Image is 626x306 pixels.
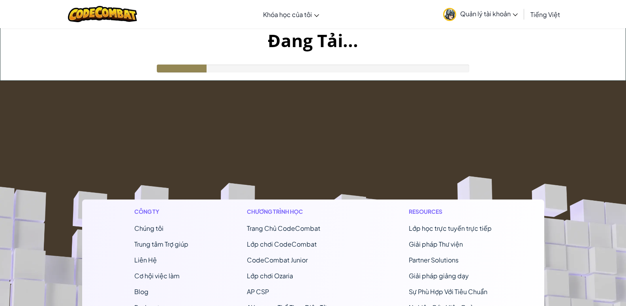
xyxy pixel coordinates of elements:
span: Tiếng Việt [530,10,560,19]
a: Partner Solutions [409,256,459,264]
img: avatar [443,8,456,21]
a: Giải pháp giảng dạy [409,272,469,280]
a: Chúng tôi [134,224,164,232]
a: Khóa học của tôi [259,4,323,25]
h1: Resources [409,207,492,216]
span: Khóa học của tôi [263,10,312,19]
a: Lớp học trực tuyến trực tiếp [409,224,492,232]
h1: Chương trình học [247,207,351,216]
a: Lớp chơi Ozaria [247,272,293,280]
a: Trung tâm Trợ giúp [134,240,188,248]
a: Cơ hội việc làm [134,272,180,280]
span: Liên Hệ [134,256,157,264]
h1: Công ty [134,207,188,216]
a: Lớp chơi CodeCombat [247,240,317,248]
a: CodeCombat Junior [247,256,308,264]
img: CodeCombat logo [68,6,137,22]
a: Sự Phù Hợp Với Tiêu Chuẩn [409,287,487,296]
a: Giải pháp Thư viện [409,240,463,248]
h1: Đang Tải... [0,28,626,53]
a: Tiếng Việt [526,4,564,25]
a: Quản lý tài khoản [439,2,522,27]
a: AP CSP [247,287,269,296]
a: Blog [134,287,149,296]
span: Trang Chủ CodeCombat [247,224,320,232]
span: Quản lý tài khoản [460,10,518,18]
